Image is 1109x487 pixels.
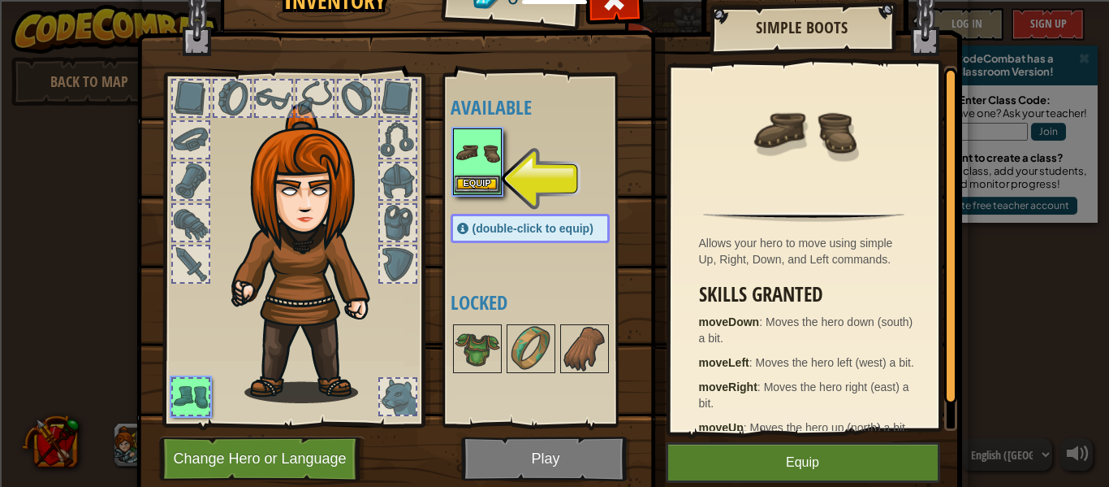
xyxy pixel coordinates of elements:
div: Delete [6,50,1103,65]
img: portrait.png [508,326,554,372]
strong: moveLeft [699,356,749,369]
button: Change Hero or Language [159,437,365,481]
button: Equip [455,176,500,193]
span: : [744,421,750,434]
h2: Simple Boots [726,19,878,37]
span: Moves the hero left (west) a bit. [756,356,914,369]
img: portrait.png [751,78,857,184]
div: Sign out [6,80,1103,94]
span: Moves the hero down (south) a bit. [699,315,913,345]
img: portrait.png [455,130,500,176]
div: Sort A > Z [6,7,1103,21]
h4: Locked [451,292,642,313]
span: : [757,380,764,394]
button: Equip [666,442,940,483]
img: portrait.png [562,326,607,372]
div: Rename [6,94,1103,109]
span: Moves the hero right (east) a bit. [699,380,909,410]
div: Allows your hero to move using simple Up, Right, Down, and Left commands. [699,235,917,267]
img: hr.png [703,212,904,222]
img: hair_f2.png [224,104,399,403]
strong: moveDown [699,315,760,328]
strong: moveUp [699,421,744,434]
span: : [749,356,756,369]
div: Sort New > Old [6,21,1103,36]
div: Move To ... [6,109,1103,124]
h3: Skills Granted [699,284,917,306]
span: (double-click to equip) [473,222,593,235]
strong: moveRight [699,380,757,394]
img: portrait.png [455,326,500,372]
span: : [759,315,766,328]
span: Moves the hero up (north) a bit. [750,421,908,434]
div: Move To ... [6,36,1103,50]
h4: Available [451,97,642,118]
div: Options [6,65,1103,80]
